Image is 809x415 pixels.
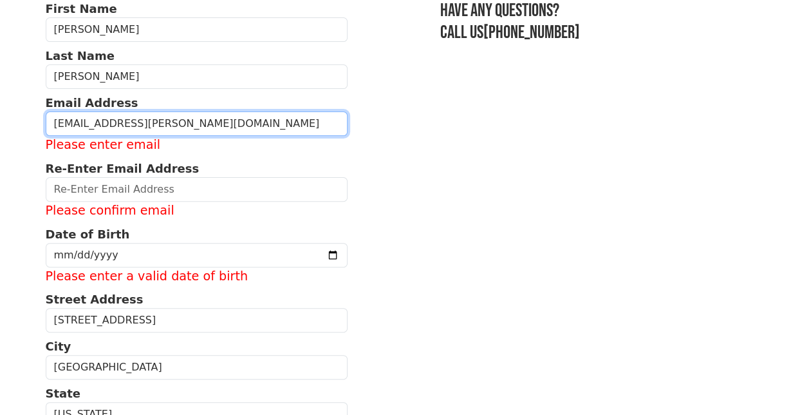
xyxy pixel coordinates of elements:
strong: Last Name [46,49,115,63]
input: Re-Enter Email Address [46,177,348,202]
strong: First Name [46,2,117,15]
strong: Email Address [46,96,138,110]
label: Please enter email [46,136,348,155]
label: Please enter a valid date of birth [46,267,348,286]
strong: Re-Enter Email Address [46,162,200,175]
h3: Call us [440,22,763,44]
input: Last Name [46,64,348,89]
input: Email Address [46,111,348,136]
strong: Date of Birth [46,227,130,241]
a: [PHONE_NUMBER] [483,22,580,43]
strong: State [46,387,81,400]
input: City [46,355,348,380]
input: Street Address [46,308,348,333]
strong: City [46,340,71,353]
input: First Name [46,17,348,42]
label: Please confirm email [46,202,348,220]
strong: Street Address [46,293,144,306]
